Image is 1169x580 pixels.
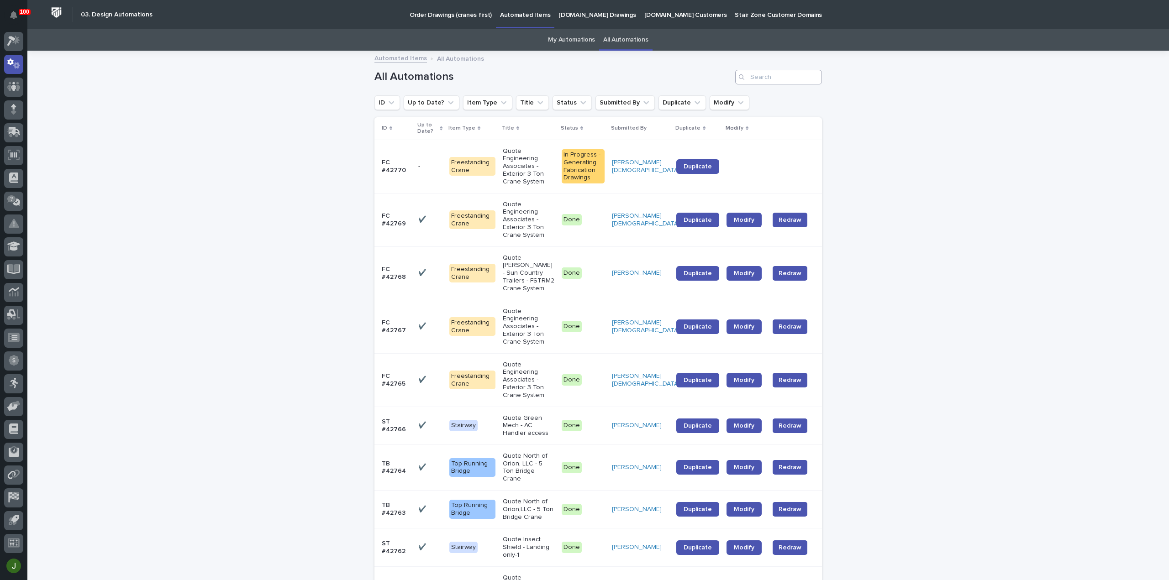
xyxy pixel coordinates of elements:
[779,322,801,331] span: Redraw
[562,214,582,225] div: Done
[612,543,662,551] a: [PERSON_NAME]
[727,266,762,281] a: Modify
[562,149,605,183] div: In Progress - Generating Fabrication Drawings
[418,214,428,224] p: ✔️
[734,423,754,429] span: Modify
[676,213,719,227] a: Duplicate
[612,422,662,429] a: [PERSON_NAME]
[779,505,801,514] span: Redraw
[727,373,762,387] a: Modify
[684,464,712,470] span: Duplicate
[734,217,754,223] span: Modify
[503,414,554,437] p: Quote Green Mech - AC Handler access
[382,123,387,133] p: ID
[449,371,495,390] div: Freestanding Crane
[374,140,822,193] tr: FC #42770-- Freestanding CraneQuote Engineering Associates - Exterior 3 Ton Crane SystemIn Progre...
[727,460,762,475] a: Modify
[374,528,822,566] tr: ST #42762✔️✔️ StairwayQuote Insect Shield - Landing only-1Done[PERSON_NAME] DuplicateModifyRedraw
[684,544,712,551] span: Duplicate
[418,542,428,551] p: ✔️
[773,373,807,387] button: Redraw
[503,201,554,239] p: Quote Engineering Associates - Exterior 3 Ton Crane System
[735,70,822,84] input: Search
[779,463,801,472] span: Redraw
[611,123,647,133] p: Submitted By
[11,11,23,26] div: Notifications100
[684,324,712,330] span: Duplicate
[603,29,648,51] a: All Automations
[773,213,807,227] button: Redraw
[404,95,459,110] button: Up to Date?
[562,321,582,332] div: Done
[382,460,411,475] p: TB #42764
[773,266,807,281] button: Redraw
[516,95,549,110] button: Title
[726,123,743,133] p: Modify
[595,95,655,110] button: Submitted By
[727,540,762,555] a: Modify
[676,502,719,517] a: Duplicate
[612,464,662,471] a: [PERSON_NAME]
[734,270,754,277] span: Modify
[779,269,801,278] span: Redraw
[676,159,719,174] a: Duplicate
[727,213,762,227] a: Modify
[684,217,712,223] span: Duplicate
[449,317,495,336] div: Freestanding Crane
[727,319,762,334] a: Modify
[449,500,495,519] div: Top Running Bridge
[562,504,582,515] div: Done
[449,264,495,283] div: Freestanding Crane
[773,540,807,555] button: Redraw
[675,123,700,133] p: Duplicate
[612,212,680,228] a: [PERSON_NAME][DEMOGRAPHIC_DATA]
[503,147,554,186] p: Quote Engineering Associates - Exterior 3 Ton Crane System
[48,4,65,21] img: Workspace Logo
[612,269,662,277] a: [PERSON_NAME]
[779,215,801,225] span: Redraw
[727,418,762,433] a: Modify
[503,308,554,346] p: Quote Engineering Associates - Exterior 3 Ton Crane System
[503,254,554,293] p: Quote [PERSON_NAME] - Sun Country Trailers - FSTRM2 Crane System
[382,159,411,174] p: FC #42770
[727,502,762,517] a: Modify
[449,542,478,553] div: Stairway
[676,540,719,555] a: Duplicate
[734,377,754,383] span: Modify
[684,270,712,277] span: Duplicate
[779,543,801,552] span: Redraw
[437,53,484,63] p: All Automations
[418,462,428,471] p: ✔️
[684,163,712,170] span: Duplicate
[684,506,712,512] span: Duplicate
[448,123,475,133] p: Item Type
[449,420,478,431] div: Stairway
[676,319,719,334] a: Duplicate
[612,506,662,513] a: [PERSON_NAME]
[374,246,822,300] tr: FC #42768✔️✔️ Freestanding CraneQuote [PERSON_NAME] - Sun Country Trailers - FSTRM2 Crane SystemD...
[562,462,582,473] div: Done
[374,193,822,246] tr: FC #42769✔️✔️ Freestanding CraneQuote Engineering Associates - Exterior 3 Ton Crane SystemDone[PE...
[374,444,822,490] tr: TB #42764✔️✔️ Top Running BridgeQuote North of Orion, LLC - 5 Ton Bridge CraneDone[PERSON_NAME] D...
[382,502,411,517] p: TB #42763
[612,372,680,388] a: [PERSON_NAME][DEMOGRAPHIC_DATA]
[562,420,582,431] div: Done
[81,11,153,19] h2: 03. Design Automations
[382,266,411,281] p: FC #42768
[449,157,495,176] div: Freestanding Crane
[418,504,428,513] p: ✔️
[779,421,801,430] span: Redraw
[4,5,23,25] button: Notifications
[502,123,514,133] p: Title
[418,267,428,277] p: ✔️
[374,70,732,84] h1: All Automations
[773,319,807,334] button: Redraw
[382,540,411,555] p: ST #42762
[382,319,411,334] p: FC #42767
[734,544,754,551] span: Modify
[418,420,428,429] p: ✔️
[418,374,428,384] p: ✔️
[374,300,822,353] tr: FC #42767✔️✔️ Freestanding CraneQuote Engineering Associates - Exterior 3 Ton Crane SystemDone[PE...
[562,374,582,386] div: Done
